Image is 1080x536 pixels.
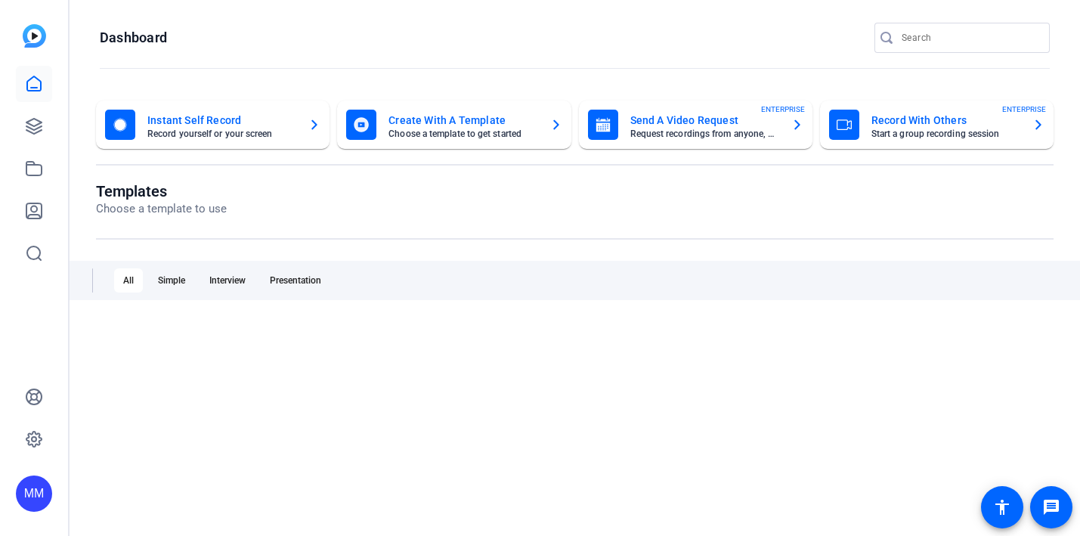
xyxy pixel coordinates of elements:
mat-icon: message [1042,498,1060,516]
input: Search [902,29,1038,47]
p: Choose a template to use [96,200,227,218]
mat-card-subtitle: Request recordings from anyone, anywhere [630,129,779,138]
img: blue-gradient.svg [23,24,46,48]
mat-icon: accessibility [993,498,1011,516]
mat-card-subtitle: Choose a template to get started [388,129,537,138]
h1: Dashboard [100,29,167,47]
mat-card-subtitle: Record yourself or your screen [147,129,296,138]
h1: Templates [96,182,227,200]
div: All [114,268,143,293]
mat-card-title: Send A Video Request [630,111,779,129]
div: Interview [200,268,255,293]
div: Simple [149,268,194,293]
div: MM [16,476,52,512]
button: Send A Video RequestRequest recordings from anyone, anywhereENTERPRISE [579,101,812,149]
button: Record With OthersStart a group recording sessionENTERPRISE [820,101,1054,149]
mat-card-title: Instant Self Record [147,111,296,129]
mat-card-subtitle: Start a group recording session [871,129,1020,138]
span: ENTERPRISE [761,104,805,115]
mat-card-title: Create With A Template [388,111,537,129]
div: Presentation [261,268,330,293]
button: Instant Self RecordRecord yourself or your screen [96,101,330,149]
span: ENTERPRISE [1002,104,1046,115]
mat-card-title: Record With Others [871,111,1020,129]
button: Create With A TemplateChoose a template to get started [337,101,571,149]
